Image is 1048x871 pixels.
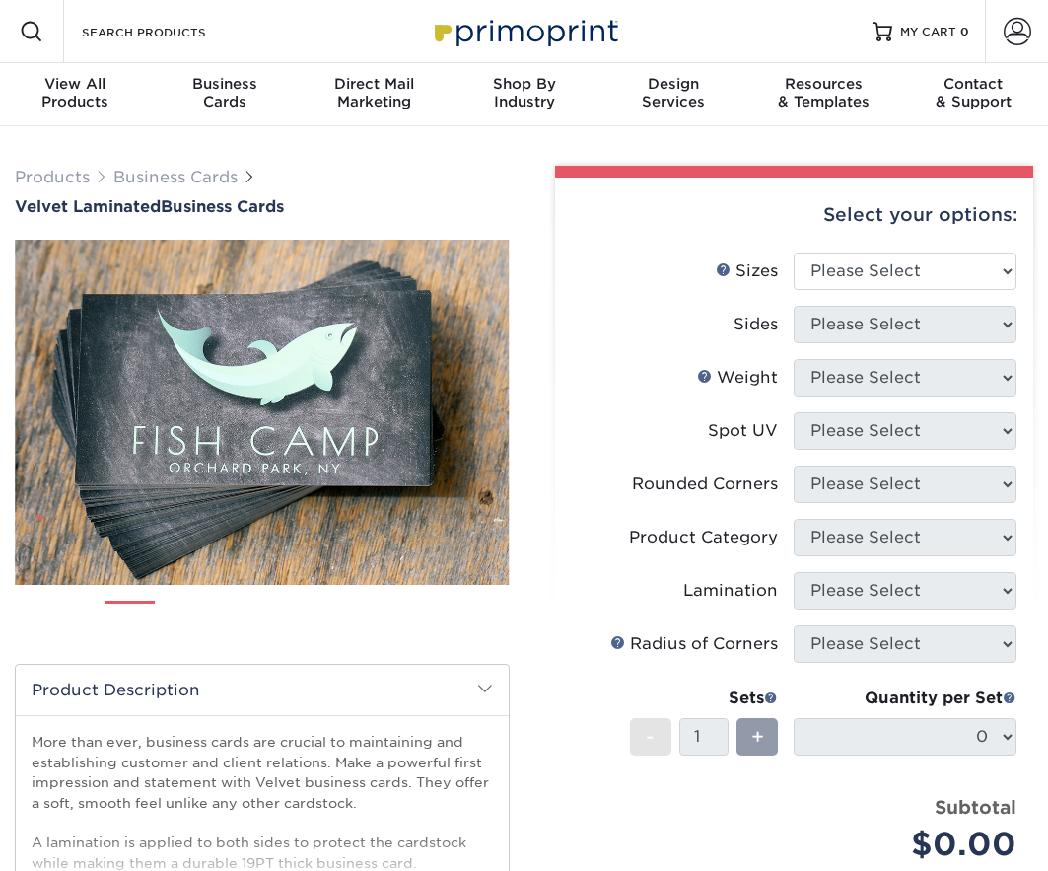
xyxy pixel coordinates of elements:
span: Velvet Laminated [15,197,161,216]
a: Resources& Templates [748,63,898,126]
input: SEARCH PRODUCTS..... [80,20,272,43]
div: Spot UV [708,419,778,443]
div: & Support [898,75,1048,110]
a: DesignServices [598,63,748,126]
div: Radius of Corners [610,632,778,656]
a: Shop ByIndustry [450,63,599,126]
span: Business [150,75,300,93]
img: Business Cards 03 [238,593,287,642]
div: Quantity per Set [794,687,1016,710]
div: Industry [450,75,599,110]
span: Direct Mail [300,75,450,93]
a: BusinessCards [150,63,300,126]
div: Sets [630,687,778,710]
a: Business Cards [113,168,238,186]
span: Contact [898,75,1048,93]
div: & Templates [748,75,898,110]
span: MY CART [900,24,956,40]
img: Business Cards 05 [370,593,419,642]
a: Products [15,168,90,186]
div: Services [598,75,748,110]
div: Cards [150,75,300,110]
img: Velvet Laminated 01 [15,165,510,660]
span: Design [598,75,748,93]
a: Velvet LaminatedBusiness Cards [15,197,510,216]
img: Primoprint [426,10,623,52]
span: Shop By [450,75,599,93]
a: Contact& Support [898,63,1048,126]
div: $0.00 [808,821,1016,868]
span: Resources [748,75,898,93]
div: Sides [734,313,778,336]
span: 0 [960,25,969,38]
strong: Subtotal [935,796,1016,818]
div: Rounded Corners [632,472,778,496]
span: - [646,722,655,752]
img: Business Cards 04 [304,593,353,642]
a: Direct MailMarketing [300,63,450,126]
div: Product Category [629,526,778,549]
img: Business Cards 02 [172,593,221,642]
h2: Product Description [16,665,509,715]
div: Select your options: [571,178,1018,253]
h1: Business Cards [15,197,510,216]
img: Business Cards 01 [105,594,155,643]
div: Marketing [300,75,450,110]
div: Sizes [716,259,778,283]
div: Lamination [683,579,778,603]
span: + [751,722,764,752]
div: Weight [697,366,778,390]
